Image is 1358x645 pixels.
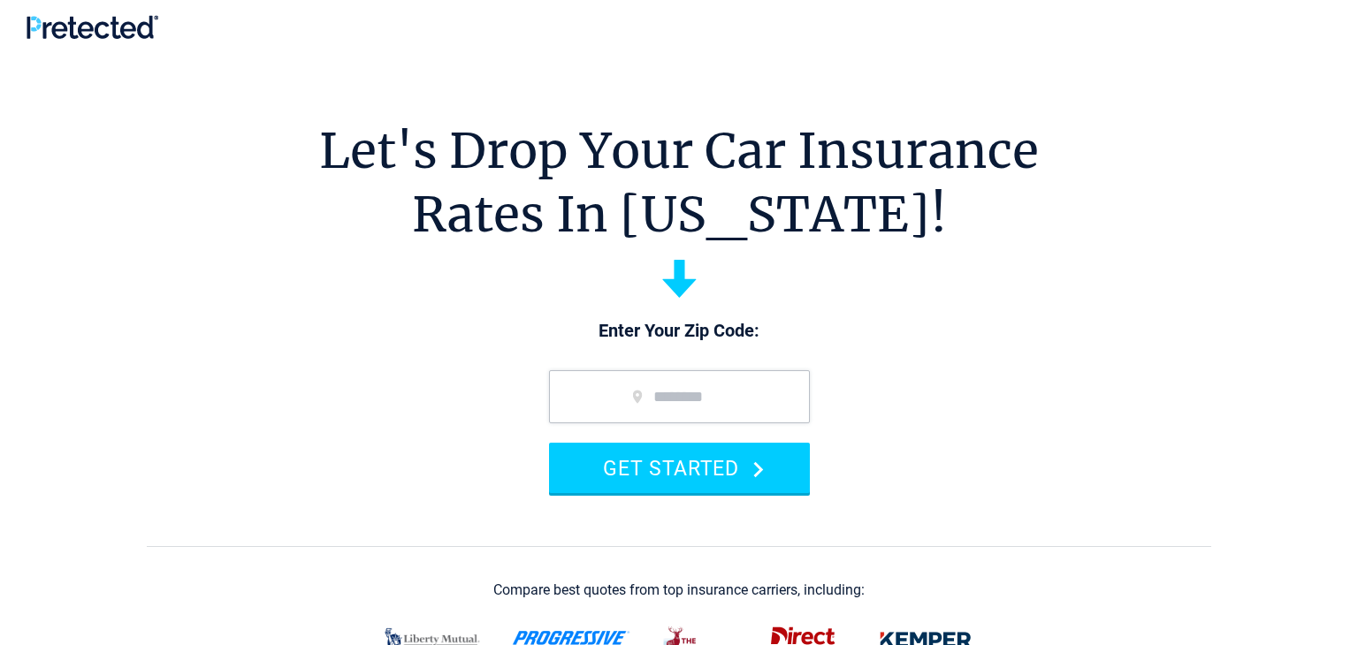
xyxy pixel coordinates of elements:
[512,631,630,645] img: progressive
[27,15,158,39] img: Pretected Logo
[319,119,1039,247] h1: Let's Drop Your Car Insurance Rates In [US_STATE]!
[549,370,810,423] input: zip code
[531,319,828,344] p: Enter Your Zip Code:
[493,582,865,598] div: Compare best quotes from top insurance carriers, including:
[549,443,810,493] button: GET STARTED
